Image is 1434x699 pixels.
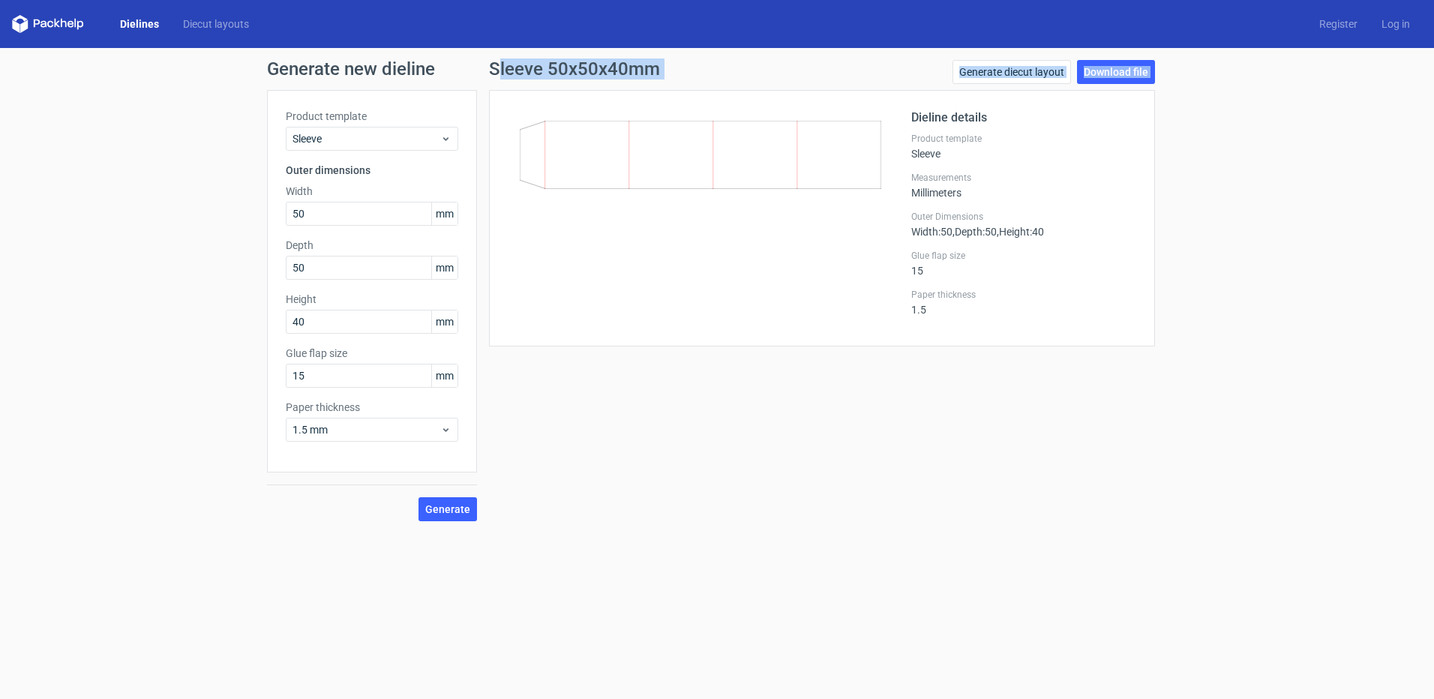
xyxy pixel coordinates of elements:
[1369,16,1422,31] a: Log in
[911,109,1136,127] h2: Dieline details
[1077,60,1155,84] a: Download file
[431,202,457,225] span: mm
[286,238,458,253] label: Depth
[911,250,1136,262] label: Glue flap size
[431,364,457,387] span: mm
[267,60,1167,78] h1: Generate new dieline
[1307,16,1369,31] a: Register
[171,16,261,31] a: Diecut layouts
[286,400,458,415] label: Paper thickness
[911,172,1136,184] label: Measurements
[911,289,1136,316] div: 1.5
[286,109,458,124] label: Product template
[911,211,1136,223] label: Outer Dimensions
[286,292,458,307] label: Height
[911,133,1136,160] div: Sleeve
[911,133,1136,145] label: Product template
[425,504,470,514] span: Generate
[292,131,440,146] span: Sleeve
[108,16,171,31] a: Dielines
[418,497,477,521] button: Generate
[911,226,952,238] span: Width : 50
[431,256,457,279] span: mm
[911,172,1136,199] div: Millimeters
[952,226,997,238] span: , Depth : 50
[911,250,1136,277] div: 15
[911,289,1136,301] label: Paper thickness
[489,60,660,78] h1: Sleeve 50x50x40mm
[292,422,440,437] span: 1.5 mm
[286,184,458,199] label: Width
[286,163,458,178] h3: Outer dimensions
[431,310,457,333] span: mm
[286,346,458,361] label: Glue flap size
[952,60,1071,84] a: Generate diecut layout
[997,226,1044,238] span: , Height : 40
